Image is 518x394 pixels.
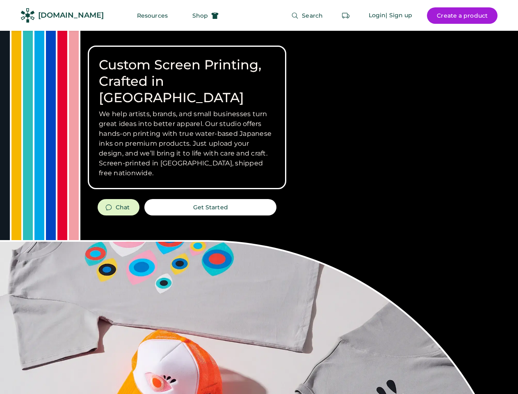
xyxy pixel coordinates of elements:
[99,57,275,106] h1: Custom Screen Printing, Crafted in [GEOGRAPHIC_DATA]
[338,7,354,24] button: Retrieve an order
[369,11,386,20] div: Login
[38,10,104,21] div: [DOMAIN_NAME]
[99,109,275,178] h3: We help artists, brands, and small businesses turn great ideas into better apparel. Our studio of...
[127,7,178,24] button: Resources
[183,7,228,24] button: Shop
[302,13,323,18] span: Search
[427,7,497,24] button: Create a product
[98,199,139,215] button: Chat
[192,13,208,18] span: Shop
[281,7,333,24] button: Search
[21,8,35,23] img: Rendered Logo - Screens
[386,11,412,20] div: | Sign up
[144,199,276,215] button: Get Started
